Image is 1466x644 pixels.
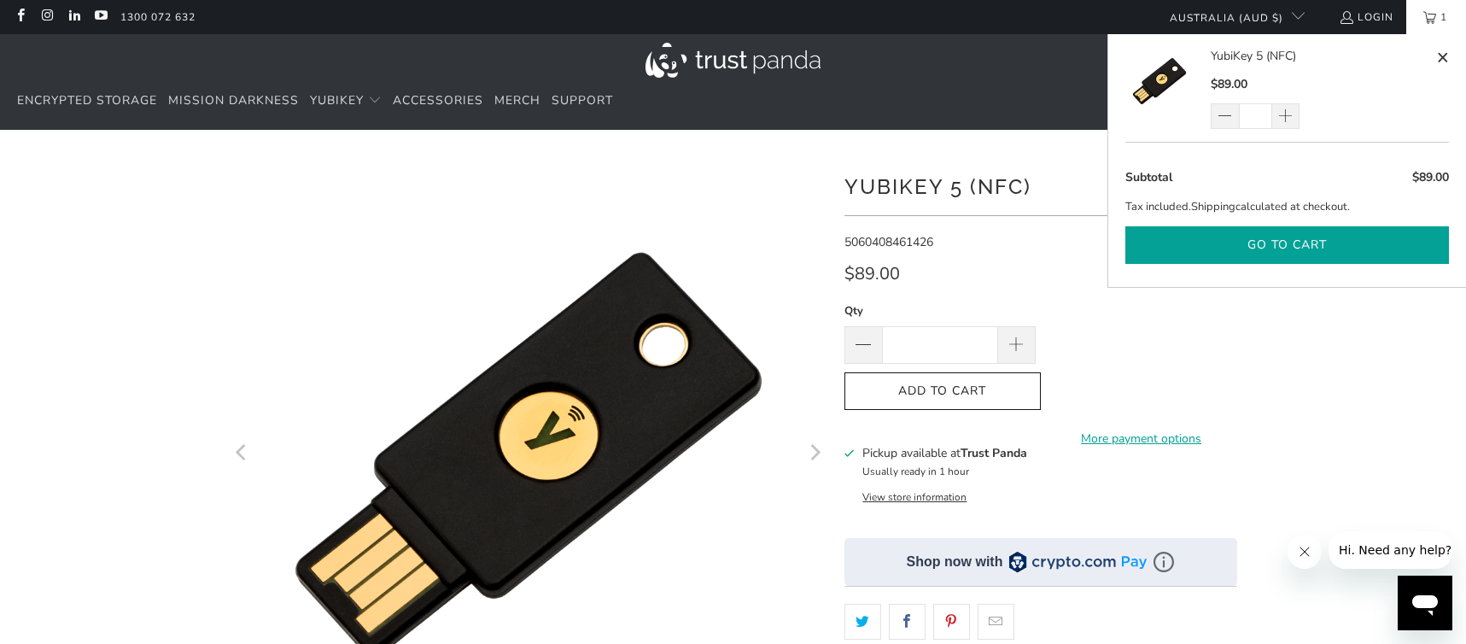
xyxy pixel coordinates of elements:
[1211,47,1432,66] a: YubiKey 5 (NFC)
[844,168,1237,202] h1: YubiKey 5 (NFC)
[1412,169,1449,185] span: $89.00
[1046,430,1237,448] a: More payment options
[978,604,1014,640] a: Email this to a friend
[17,81,157,121] a: Encrypted Storage
[39,10,54,24] a: Trust Panda Australia on Instagram
[1329,531,1452,569] iframe: Message from company
[645,43,821,78] img: Trust Panda Australia
[1125,47,1211,129] a: YubiKey 5 (NFC)
[1339,8,1393,26] a: Login
[1191,198,1235,216] a: Shipping
[862,465,969,478] small: Usually ready in 1 hour
[17,92,157,108] span: Encrypted Storage
[67,10,81,24] a: Trust Panda Australia on LinkedIn
[168,92,299,108] span: Mission Darkness
[168,81,299,121] a: Mission Darkness
[862,384,1023,399] span: Add to Cart
[844,262,900,285] span: $89.00
[310,92,364,108] span: YubiKey
[933,604,970,640] a: Share this on Pinterest
[1288,535,1322,569] iframe: Close message
[393,81,483,121] a: Accessories
[862,444,1027,462] h3: Pickup available at
[552,81,613,121] a: Support
[120,8,196,26] a: 1300 072 632
[494,81,540,121] a: Merch
[889,604,926,640] a: Share this on Facebook
[907,553,1003,571] div: Shop now with
[1211,76,1247,92] span: $89.00
[1125,169,1172,185] span: Subtotal
[961,445,1027,461] b: Trust Panda
[1125,226,1449,265] button: Go to cart
[17,81,613,121] nav: Translation missing: en.navigation.header.main_nav
[552,92,613,108] span: Support
[494,92,540,108] span: Merch
[862,490,967,504] button: View store information
[844,372,1041,411] button: Add to Cart
[1125,198,1449,216] p: Tax included. calculated at checkout.
[1125,47,1194,115] img: YubiKey 5 (NFC)
[844,234,933,250] span: 5060408461426
[393,92,483,108] span: Accessories
[1398,576,1452,630] iframe: Button to launch messaging window
[13,10,27,24] a: Trust Panda Australia on Facebook
[844,302,1036,320] label: Qty
[310,81,382,121] summary: YubiKey
[93,10,108,24] a: Trust Panda Australia on YouTube
[844,604,881,640] a: Share this on Twitter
